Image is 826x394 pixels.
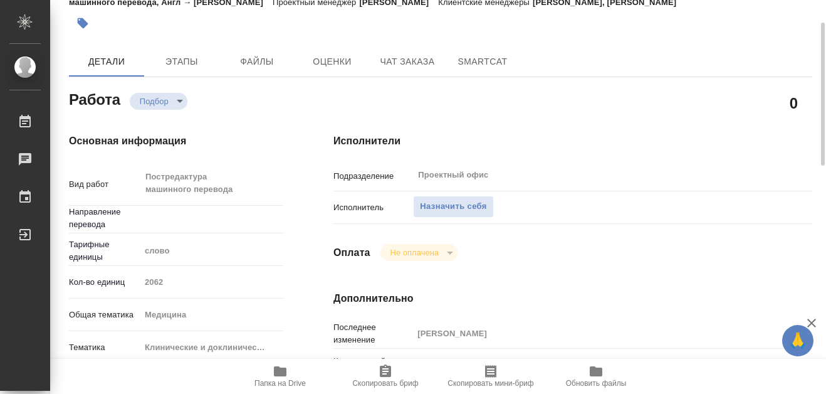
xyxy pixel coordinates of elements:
[566,379,627,388] span: Обновить файлы
[420,200,486,214] span: Назначить себя
[333,170,413,183] p: Подразделение
[140,337,283,358] div: Клинические и доклинические исследования
[447,379,533,388] span: Скопировать мини-бриф
[69,9,97,37] button: Добавить тэг
[380,244,457,261] div: Подбор
[333,134,812,149] h4: Исполнители
[254,379,306,388] span: Папка на Drive
[352,379,418,388] span: Скопировать бриф
[333,245,370,260] h4: Оплата
[438,359,543,394] button: Скопировать мини-бриф
[69,87,120,110] h2: Работа
[790,92,798,114] h2: 0
[69,238,140,264] p: Тарифные единицы
[333,355,413,380] p: Комментарий к работе
[387,247,442,258] button: Не оплачена
[140,240,283,262] div: слово
[69,309,140,321] p: Общая тематика
[130,93,187,110] div: Подбор
[413,324,772,343] input: Пустое поле
[140,304,283,326] div: Медицина
[302,54,362,70] span: Оценки
[69,206,140,231] p: Направление перевода
[76,54,137,70] span: Детали
[413,196,493,218] button: Назначить себя
[782,325,813,356] button: 🙏
[152,54,212,70] span: Этапы
[377,54,437,70] span: Чат заказа
[69,341,140,354] p: Тематика
[69,178,140,191] p: Вид работ
[333,359,438,394] button: Скопировать бриф
[136,96,172,107] button: Подбор
[787,327,808,354] span: 🙏
[69,134,283,149] h4: Основная информация
[543,359,649,394] button: Обновить файлы
[333,291,812,306] h4: Дополнительно
[140,273,283,291] input: Пустое поле
[227,359,333,394] button: Папка на Drive
[333,201,413,214] p: Исполнитель
[227,54,287,70] span: Файлы
[333,321,413,346] p: Последнее изменение
[452,54,513,70] span: SmartCat
[69,276,140,289] p: Кол-во единиц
